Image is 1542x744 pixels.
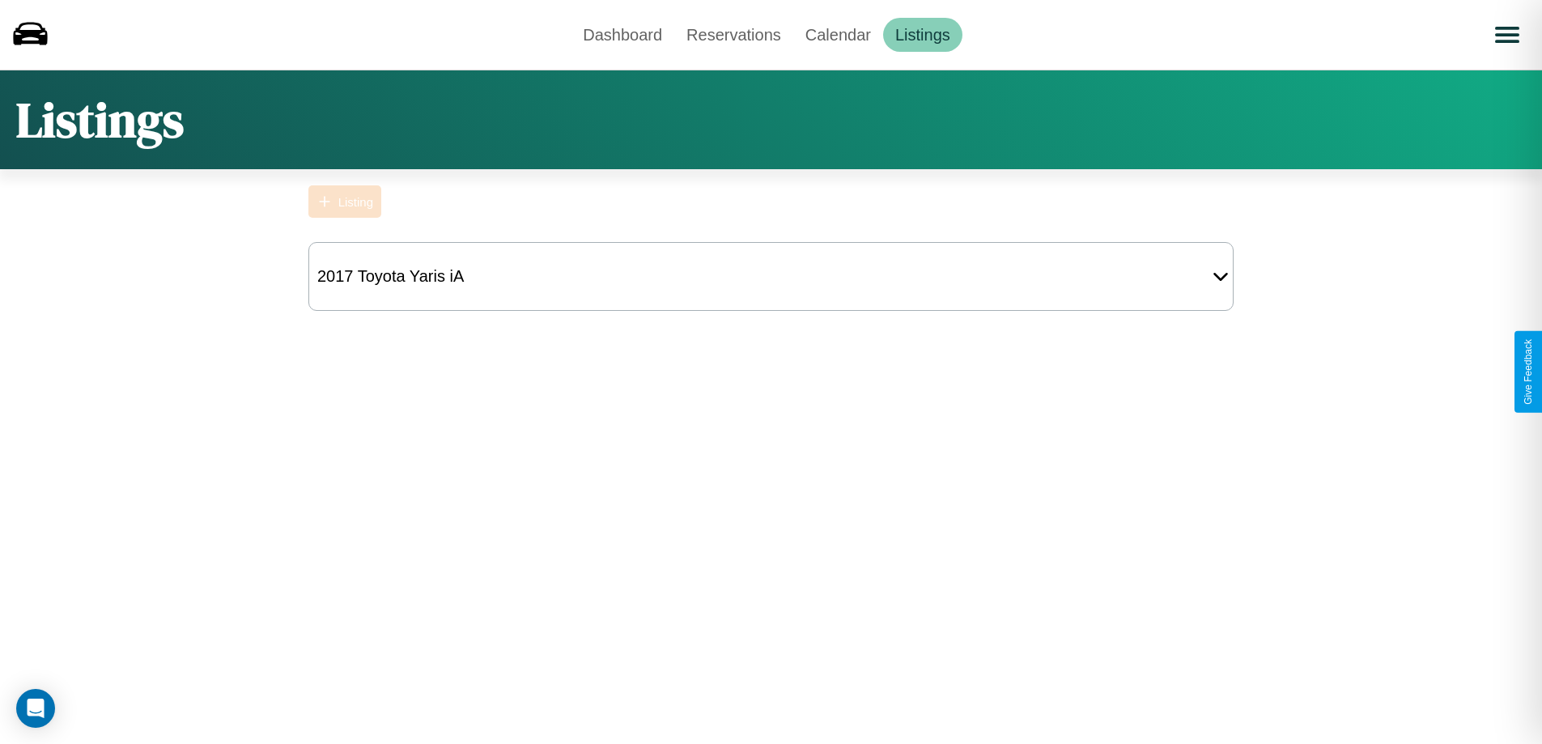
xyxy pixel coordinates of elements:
[16,689,55,728] div: Open Intercom Messenger
[793,18,883,52] a: Calendar
[571,18,674,52] a: Dashboard
[309,259,472,294] div: 2017 Toyota Yaris iA
[16,87,184,153] h1: Listings
[883,18,962,52] a: Listings
[674,18,793,52] a: Reservations
[338,195,373,209] div: Listing
[308,185,381,218] button: Listing
[1485,12,1530,57] button: Open menu
[1523,339,1534,405] div: Give Feedback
